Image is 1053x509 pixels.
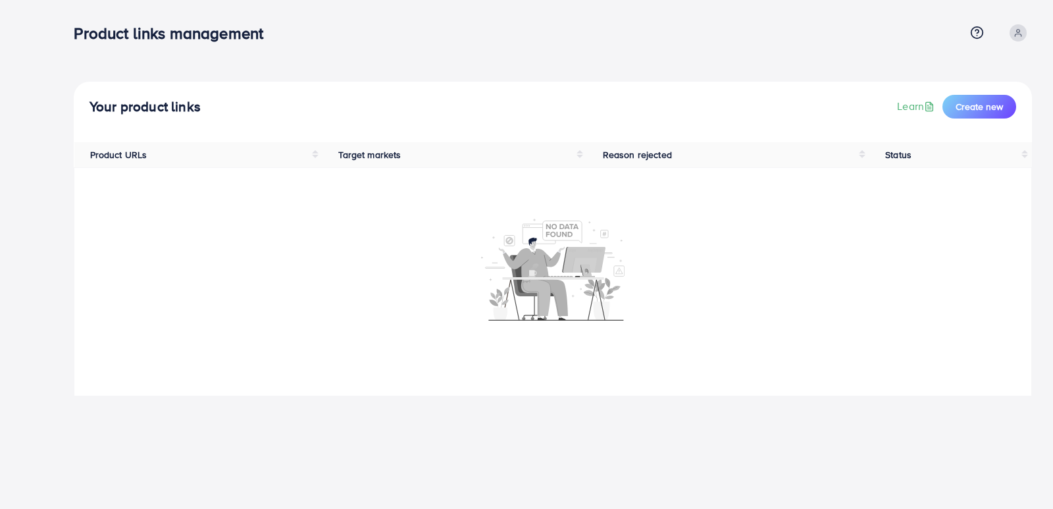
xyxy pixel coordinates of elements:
h3: Product links management [74,24,274,43]
img: No account [481,217,625,321]
span: Product URLs [90,148,147,161]
span: Reason rejected [603,148,672,161]
button: Create new [942,95,1016,119]
span: Target markets [338,148,401,161]
a: Learn [897,99,937,114]
h4: Your product links [90,99,201,115]
span: Status [885,148,912,161]
span: Create new [956,100,1003,113]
